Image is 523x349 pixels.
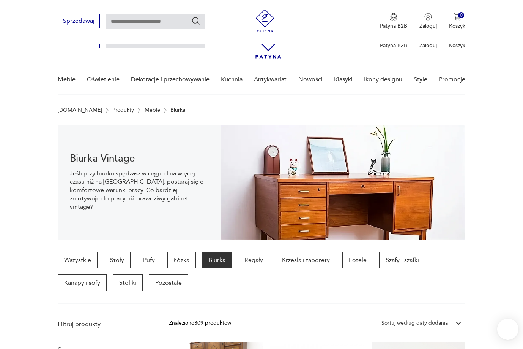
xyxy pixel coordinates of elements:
[137,252,161,268] a: Pufy
[104,252,131,268] a: Stoły
[454,13,461,21] img: Ikona koszyka
[458,12,465,19] div: 0
[167,252,196,268] a: Łóżka
[342,252,373,268] a: Fotele
[221,65,243,94] a: Kuchnia
[419,22,437,30] p: Zaloguj
[170,107,185,113] p: Biurka
[113,274,143,291] a: Stoliki
[254,65,287,94] a: Antykwariat
[58,107,102,113] a: [DOMAIN_NAME]
[298,65,323,94] a: Nowości
[276,252,336,268] a: Krzesła i taborety
[70,154,209,163] h1: Biurka Vintage
[58,320,151,328] p: Filtruj produkty
[58,19,100,24] a: Sprzedawaj
[202,252,232,268] a: Biurka
[364,65,402,94] a: Ikony designu
[497,319,518,340] iframe: Smartsupp widget button
[424,13,432,21] img: Ikonka użytkownika
[380,42,407,49] p: Patyna B2B
[419,42,437,49] p: Zaloguj
[58,39,100,44] a: Sprzedawaj
[381,319,448,327] div: Sortuj według daty dodania
[169,319,231,327] div: Znaleziono 309 produktów
[419,13,437,30] button: Zaloguj
[145,107,160,113] a: Meble
[380,13,407,30] a: Ikona medaluPatyna B2B
[449,22,465,30] p: Koszyk
[238,252,269,268] a: Regały
[58,252,98,268] a: Wszystkie
[112,107,134,113] a: Produkty
[380,22,407,30] p: Patyna B2B
[58,14,100,28] button: Sprzedawaj
[191,16,200,25] button: Szukaj
[334,65,353,94] a: Klasyki
[379,252,425,268] a: Szafy i szafki
[58,274,107,291] a: Kanapy i sofy
[149,274,188,291] a: Pozostałe
[131,65,210,94] a: Dekoracje i przechowywanie
[254,9,276,32] img: Patyna - sklep z meblami i dekoracjami vintage
[380,13,407,30] button: Patyna B2B
[414,65,427,94] a: Style
[449,13,465,30] button: 0Koszyk
[87,65,120,94] a: Oświetlenie
[439,65,465,94] a: Promocje
[449,42,465,49] p: Koszyk
[70,169,209,211] p: Jeśli przy biurku spędzasz w ciągu dnia więcej czasu niż na [GEOGRAPHIC_DATA], postaraj się o kom...
[390,13,397,21] img: Ikona medalu
[221,125,466,240] img: 217794b411677fc89fd9d93ef6550404.webp
[58,65,76,94] a: Meble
